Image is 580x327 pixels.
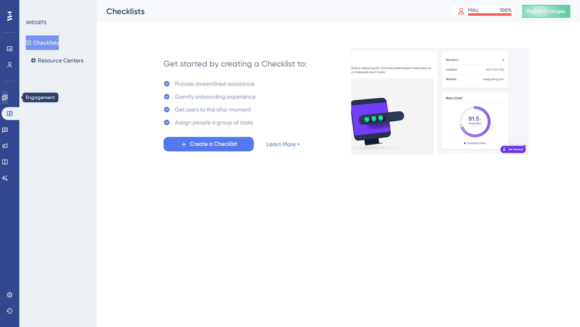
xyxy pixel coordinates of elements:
[527,8,565,14] span: Publish Changes
[164,58,307,69] div: Get started by creating a Checklist to:
[175,105,251,114] div: Get users to the aha-moment
[175,79,255,89] div: Provide streamlined assistance
[522,5,570,18] button: Publish Changes
[175,118,253,127] div: Assign people a group of tasks
[26,19,47,26] div: WIDGETS
[164,137,254,151] button: Create a Checklist
[175,92,256,101] div: Gamify onbaording experience
[468,7,478,13] div: MAU
[26,53,88,68] button: Resource Centers
[351,48,529,155] img: e28e67207451d1beac2d0b01ddd05b56.gif
[267,139,300,149] a: Learn More >
[106,6,431,17] div: Checklists
[500,7,512,13] div: 100 %
[26,35,59,50] button: Checklists
[190,139,237,149] span: Create a Checklist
